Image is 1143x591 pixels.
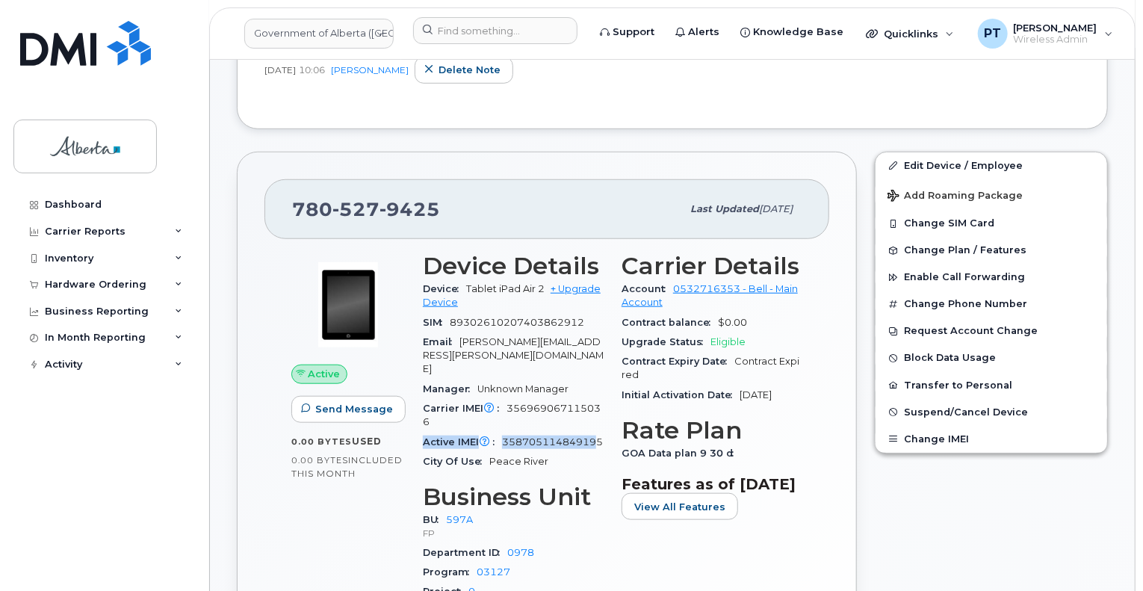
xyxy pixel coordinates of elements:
[876,291,1107,318] button: Change Phone Number
[622,493,738,520] button: View All Features
[876,264,1107,291] button: Enable Call Forwarding
[622,283,673,294] span: Account
[292,198,440,220] span: 780
[423,283,466,294] span: Device
[423,436,502,448] span: Active IMEI
[477,566,510,578] a: 03127
[303,260,393,350] img: image20231002-3703462-wne21u.jpeg
[876,210,1107,237] button: Change SIM Card
[876,179,1107,210] button: Add Roaming Package
[477,383,569,394] span: Unknown Manager
[589,17,665,47] a: Support
[423,566,477,578] span: Program
[876,399,1107,426] button: Suspend/Cancel Device
[446,514,473,525] a: 597A
[876,318,1107,344] button: Request Account Change
[855,19,964,49] div: Quicklinks
[423,527,604,539] p: FP
[423,317,450,328] span: SIM
[1014,34,1097,46] span: Wireless Admin
[904,406,1028,418] span: Suspend/Cancel Device
[888,190,1023,204] span: Add Roaming Package
[665,17,730,47] a: Alerts
[423,253,604,279] h3: Device Details
[244,19,394,49] a: Government of Alberta (GOA)
[904,272,1025,283] span: Enable Call Forwarding
[380,198,440,220] span: 9425
[876,372,1107,399] button: Transfer to Personal
[264,64,296,76] span: [DATE]
[352,436,382,447] span: used
[291,455,348,465] span: 0.00 Bytes
[710,336,746,347] span: Eligible
[415,57,513,84] button: Delete note
[413,17,577,44] input: Find something...
[622,336,710,347] span: Upgrade Status
[331,64,409,75] a: [PERSON_NAME]
[423,403,601,427] span: 356969067115036
[423,483,604,510] h3: Business Unit
[984,25,1001,43] span: PT
[740,389,772,400] span: [DATE]
[876,426,1107,453] button: Change IMEI
[622,356,734,367] span: Contract Expiry Date
[622,253,802,279] h3: Carrier Details
[502,436,603,448] span: 358705114849195
[332,198,380,220] span: 527
[622,317,718,328] span: Contract balance
[904,245,1026,256] span: Change Plan / Features
[291,396,406,423] button: Send Message
[613,25,654,40] span: Support
[622,283,798,308] a: 0532716353 - Bell - Main Account
[489,456,548,467] span: Peace River
[423,456,489,467] span: City Of Use
[753,25,843,40] span: Knowledge Base
[622,475,802,493] h3: Features as of [DATE]
[759,203,793,214] span: [DATE]
[309,367,341,381] span: Active
[622,448,741,459] span: GOA Data plan 9 30 d
[291,436,352,447] span: 0.00 Bytes
[876,237,1107,264] button: Change Plan / Features
[622,417,802,444] h3: Rate Plan
[423,514,446,525] span: BU
[315,402,393,416] span: Send Message
[423,547,507,558] span: Department ID
[730,17,854,47] a: Knowledge Base
[688,25,719,40] span: Alerts
[967,19,1124,49] div: Penny Tse
[299,64,325,76] span: 10:06
[876,152,1107,179] a: Edit Device / Employee
[884,28,938,40] span: Quicklinks
[507,547,534,558] a: 0978
[450,317,584,328] span: 89302610207403862912
[690,203,759,214] span: Last updated
[622,389,740,400] span: Initial Activation Date
[876,344,1107,371] button: Block Data Usage
[718,317,747,328] span: $0.00
[423,403,507,414] span: Carrier IMEI
[423,336,604,375] span: [PERSON_NAME][EMAIL_ADDRESS][PERSON_NAME][DOMAIN_NAME]
[1014,22,1097,34] span: [PERSON_NAME]
[423,383,477,394] span: Manager
[423,336,459,347] span: Email
[439,63,501,77] span: Delete note
[466,283,545,294] span: Tablet iPad Air 2
[634,500,725,514] span: View All Features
